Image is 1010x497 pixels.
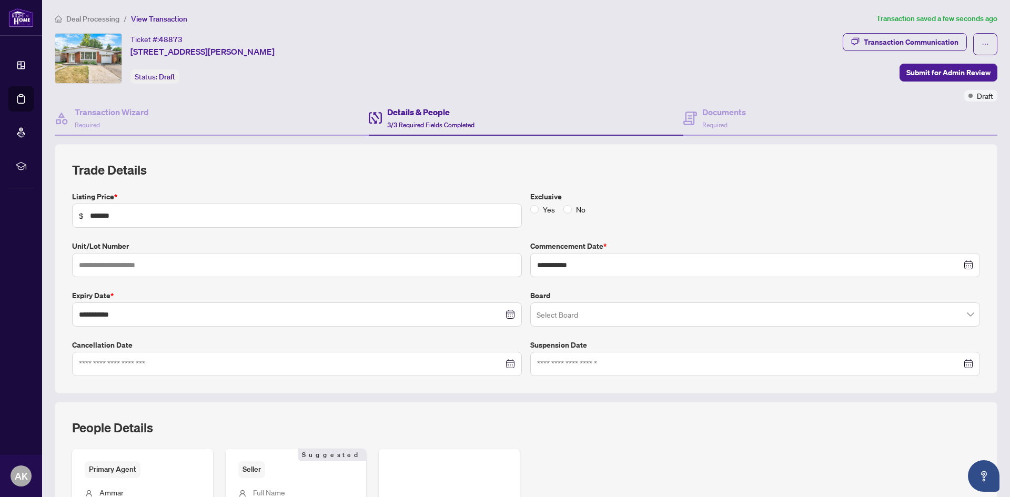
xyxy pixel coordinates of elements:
span: 3/3 Required Fields Completed [387,121,474,129]
span: Seller [238,461,265,478]
span: View Transaction [131,14,187,24]
h2: Trade Details [72,161,980,178]
span: Primary Agent [85,461,140,478]
span: Yes [539,204,559,215]
label: Suspension Date [530,339,980,351]
label: Board [530,290,980,301]
h4: Details & People [387,106,474,118]
button: Open asap [968,460,999,492]
label: Commencement Date [530,240,980,252]
label: Listing Price [72,191,522,202]
button: Submit for Admin Review [900,64,997,82]
label: Unit/Lot Number [72,240,522,252]
div: Status: [130,69,179,84]
span: home [55,15,62,23]
span: No [572,204,590,215]
h4: Transaction Wizard [75,106,149,118]
span: [STREET_ADDRESS][PERSON_NAME] [130,45,275,58]
span: Draft [159,72,175,82]
span: Submit for Admin Review [906,64,991,81]
span: Deal Processing [66,14,119,24]
span: $ [79,210,84,221]
span: Ammar [99,488,124,497]
label: Cancellation Date [72,339,522,351]
span: Suggested [298,449,366,461]
button: Transaction Communication [843,33,967,51]
h4: Documents [702,106,746,118]
img: IMG-E12344216_1.jpg [55,34,122,83]
h2: People Details [72,419,153,436]
label: Expiry Date [72,290,522,301]
span: Required [75,121,100,129]
span: AK [15,469,28,483]
label: Exclusive [530,191,980,202]
span: Full Name [253,488,285,497]
article: Transaction saved a few seconds ago [876,13,997,25]
li: / [124,13,127,25]
span: 48873 [159,35,183,44]
div: Ticket #: [130,33,183,45]
span: Required [702,121,728,129]
img: logo [8,8,34,27]
div: Transaction Communication [864,34,958,50]
span: ellipsis [982,40,989,48]
span: Draft [977,90,993,102]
